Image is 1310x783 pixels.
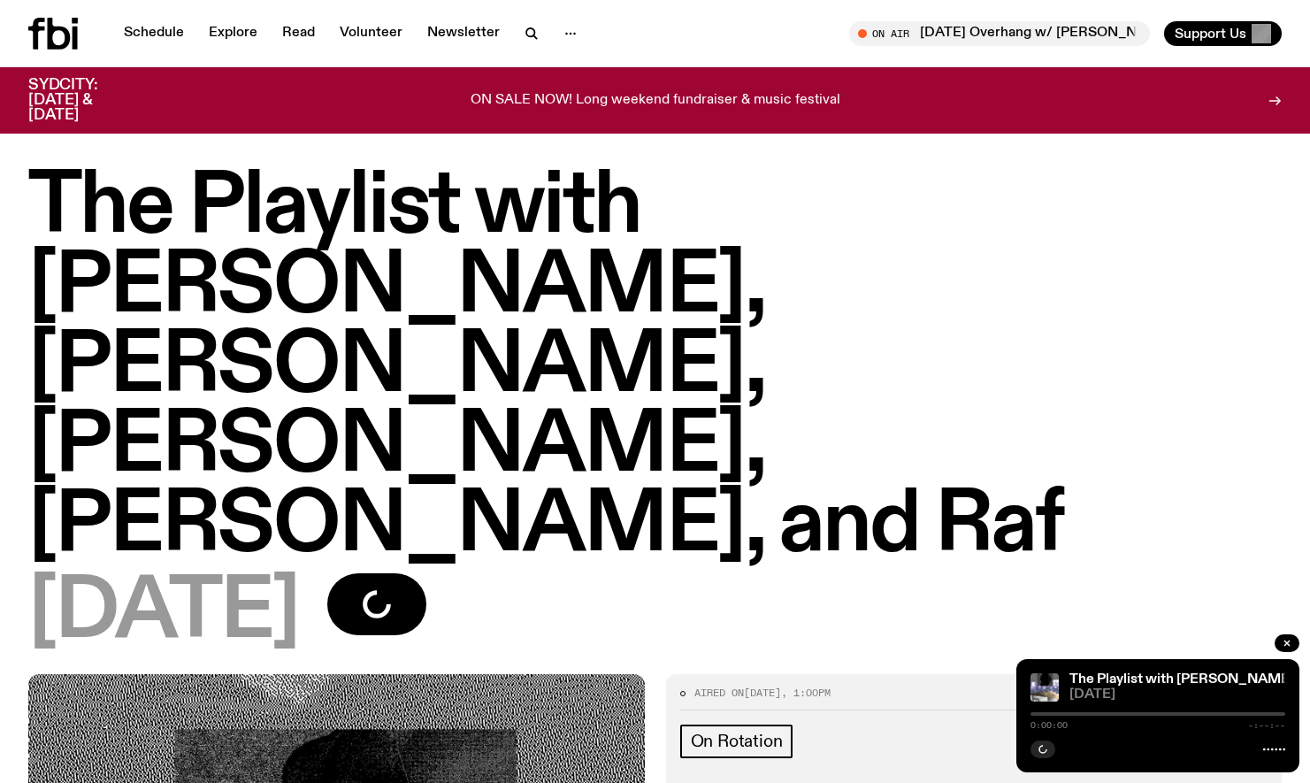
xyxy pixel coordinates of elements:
[781,686,831,700] span: , 1:00pm
[680,725,793,758] a: On Rotation
[849,21,1150,46] button: On Air[DATE] Overhang w/ [PERSON_NAME] - Double Infinity/Deep Listening with Big Thief
[691,732,783,751] span: On Rotation
[28,573,299,653] span: [DATE]
[198,21,268,46] a: Explore
[1248,721,1285,730] span: -:--:--
[744,686,781,700] span: [DATE]
[694,686,744,700] span: Aired on
[1030,721,1068,730] span: 0:00:00
[471,93,840,109] p: ON SALE NOW! Long weekend fundraiser & music festival
[1164,21,1282,46] button: Support Us
[28,78,142,123] h3: SYDCITY: [DATE] & [DATE]
[417,21,510,46] a: Newsletter
[272,21,326,46] a: Read
[1069,688,1285,702] span: [DATE]
[28,168,1282,566] h1: The Playlist with [PERSON_NAME], [PERSON_NAME], [PERSON_NAME], [PERSON_NAME], and Raf
[329,21,413,46] a: Volunteer
[1175,26,1246,42] span: Support Us
[113,21,195,46] a: Schedule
